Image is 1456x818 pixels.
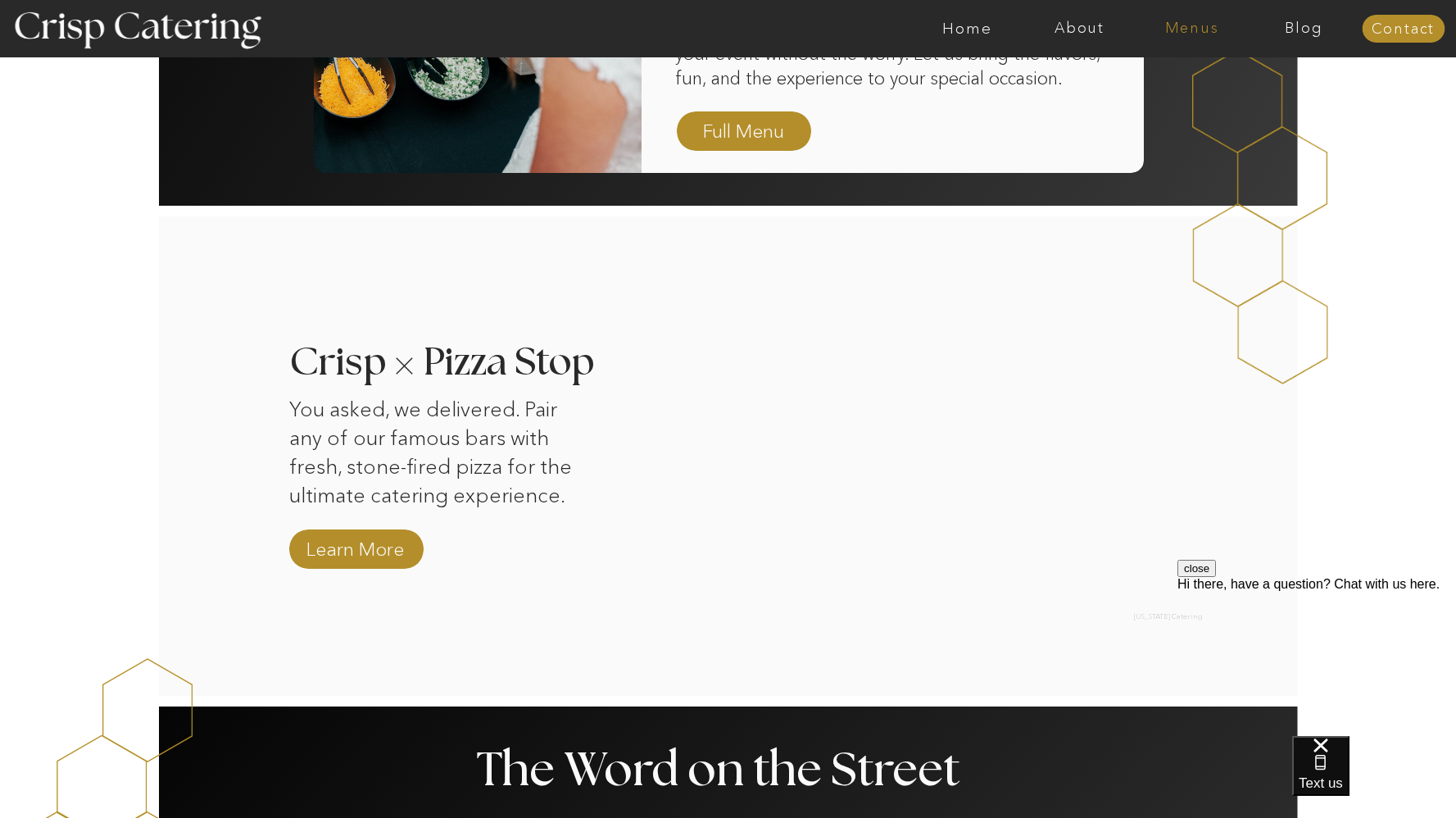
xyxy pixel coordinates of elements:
[1292,736,1456,818] iframe: podium webchat widget bubble
[477,748,981,796] p: The Word on the Street
[1248,20,1360,37] a: Blog
[1134,611,1262,628] h2: [US_STATE] Catering
[1136,20,1248,37] a: Menus
[301,536,410,565] a: Learn More
[1177,560,1456,757] iframe: podium webchat widget prompt
[289,343,621,375] h3: Crisp Pizza Stop
[911,20,1023,37] a: Home
[1362,21,1445,38] a: Contact
[289,395,574,512] p: You asked, we delivered. Pair any of our famous bars with fresh, stone-fired pizza for the ultima...
[1023,20,1136,37] a: About
[696,118,792,147] a: Full Menu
